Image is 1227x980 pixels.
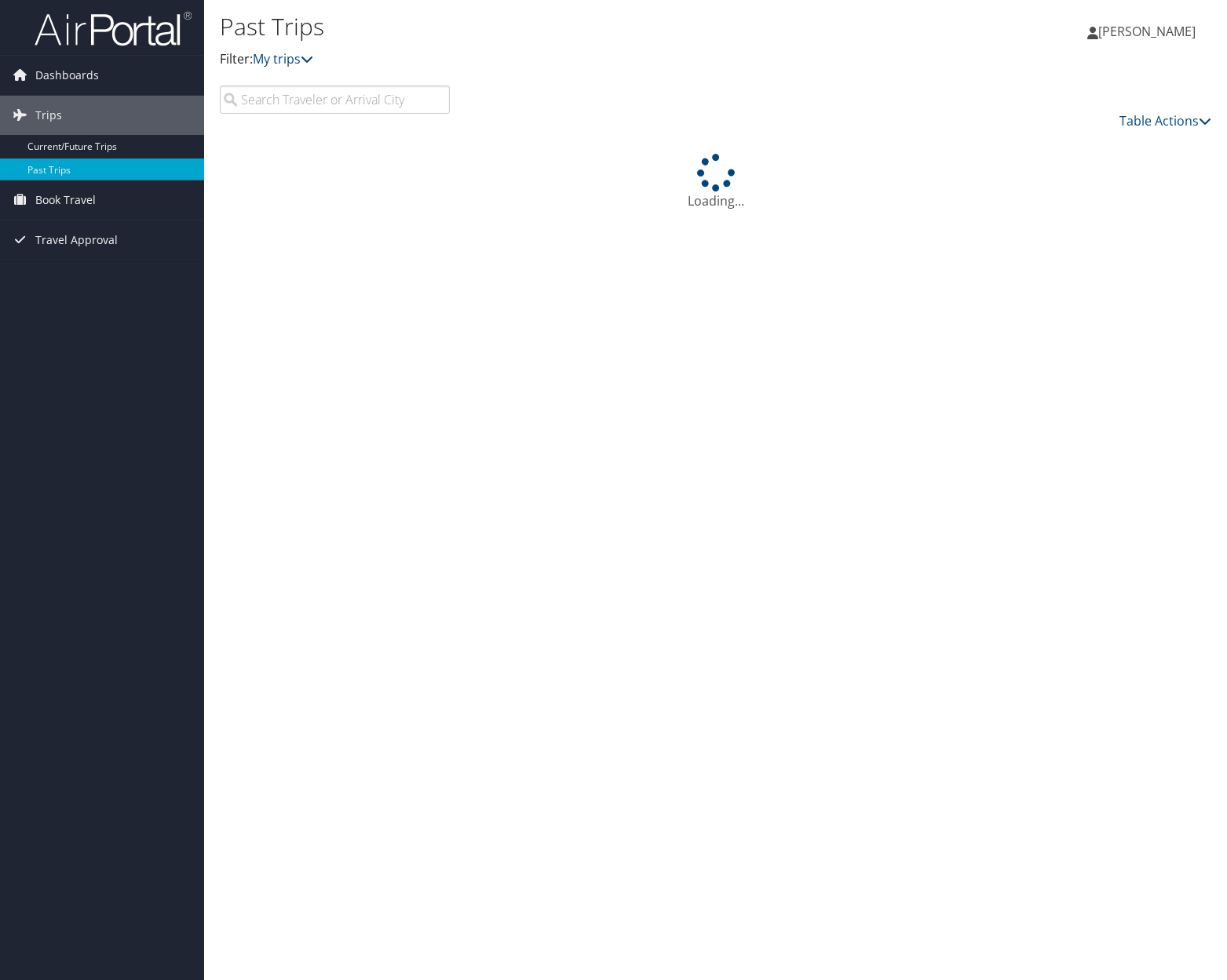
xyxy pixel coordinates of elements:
span: [PERSON_NAME] [1098,23,1196,40]
div: Loading... [220,154,1211,210]
a: My trips [253,50,313,67]
input: Search Traveler or Arrival City [220,86,450,114]
p: Filter: [220,49,881,70]
span: Travel Approval [35,220,118,260]
a: [PERSON_NAME] [1087,8,1211,55]
span: Book Travel [35,180,96,220]
span: Dashboards [35,56,99,95]
a: Table Actions [1119,112,1211,129]
img: airportal-logo.png [35,10,192,47]
h1: Past Trips [220,10,881,43]
span: Trips [35,96,62,135]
